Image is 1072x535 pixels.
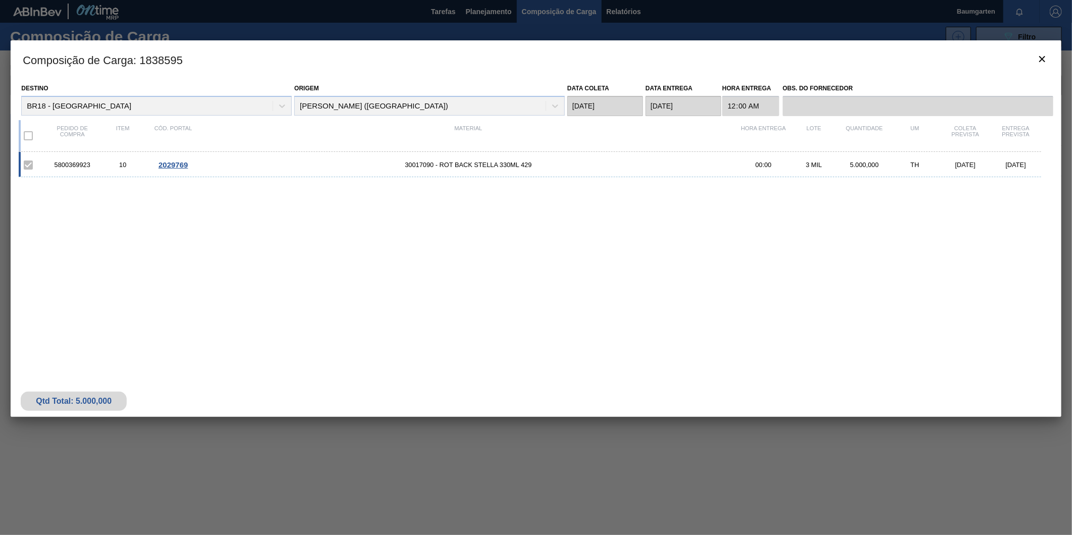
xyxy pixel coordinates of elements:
input: dd/mm/yyyy [646,96,721,116]
div: Lote [789,125,839,146]
div: Material [198,125,738,146]
div: Qtd Total: 5.000,000 [28,397,119,406]
div: Cód. Portal [148,125,198,146]
div: 00:00 [738,161,789,169]
div: [DATE] [991,161,1041,169]
div: Pedido de compra [47,125,97,146]
label: Data coleta [567,85,609,92]
div: Ir para o Pedido [148,161,198,169]
label: Data entrega [646,85,692,92]
label: Obs. do Fornecedor [783,81,1053,96]
span: 2029769 [158,161,188,169]
div: 3 MIL [789,161,839,169]
div: Entrega Prevista [991,125,1041,146]
div: Quantidade [839,125,890,146]
div: Hora Entrega [738,125,789,146]
div: TH [890,161,940,169]
div: 10 [97,161,148,169]
div: 5.000,000 [839,161,890,169]
h3: Composição de Carga : 1838595 [11,40,1061,79]
div: UM [890,125,940,146]
label: Origem [294,85,319,92]
label: Hora Entrega [722,81,779,96]
label: Destino [21,85,48,92]
div: Coleta Prevista [940,125,991,146]
input: dd/mm/yyyy [567,96,643,116]
div: Item [97,125,148,146]
span: 30017090 - ROT BACK STELLA 330ML 429 [198,161,738,169]
div: 5800369923 [47,161,97,169]
div: [DATE] [940,161,991,169]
